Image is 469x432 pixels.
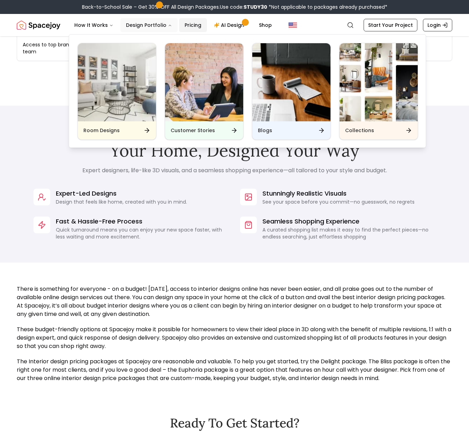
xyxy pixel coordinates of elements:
a: Shop [253,18,277,32]
a: CollectionsCollections [339,43,418,140]
p: The Interior design pricing packages at Spacejoy are reasonable and valuable. To help you get sta... [17,357,452,382]
span: Use code: [220,3,267,10]
h6: Blogs [258,127,272,134]
a: Start Your Project [364,19,417,31]
a: Customer StoriesCustomer Stories [165,43,244,140]
h6: Room Designs [83,127,120,134]
button: How It Works [69,18,119,32]
p: There is something for everyone - on a budget! [DATE], access to interior designs online has neve... [17,285,452,318]
img: Spacejoy Logo [17,18,60,32]
img: Customer Stories [165,43,243,121]
p: Quick turnaround means you can enjoy your new space faster, with less waiting and more excitement. [56,226,229,240]
a: Room DesignsRoom Designs [77,43,156,140]
p: Stunningly Realistic Visuals [262,189,415,198]
a: Login [423,19,452,31]
p: Fast & Hassle-Free Process [56,217,229,226]
h6: Collections [345,127,374,134]
p: Seamless Shopping Experience [262,217,435,226]
p: A curated shopping list makes it easy to find the perfect pieces—no endless searching, just effor... [262,226,435,240]
p: Expert designers, life-like 3D visuals, and a seamless shopping experience—all tailored to your s... [78,166,391,175]
p: These budget-friendly options at Spacejoy make it possible for homeowners to view their ideal pla... [17,325,452,350]
img: Room Designs [78,43,156,121]
a: AI Design [208,18,252,32]
td: Access to top brands and your own dedicated ordering team [17,36,168,61]
p: See your space before you commit—no guesswork, no regrets [262,198,415,205]
a: BlogsBlogs [252,43,331,140]
a: Pricing [179,18,207,32]
img: Blogs [252,43,330,121]
div: Back-to-School Sale – Get 30% OFF All Design Packages. [82,3,387,10]
span: *Not applicable to packages already purchased* [267,3,387,10]
p: Design that feels like home, created with you in mind. [56,198,187,205]
img: United States [289,21,297,29]
div: Design Portfolio [69,35,426,148]
h2: Ready To Get Started? [170,416,299,430]
a: Spacejoy [17,18,60,32]
b: STUDY30 [244,3,267,10]
h2: Your Home, Designed Your Way [78,141,391,161]
h6: Customer Stories [171,127,215,134]
nav: Global [17,14,452,36]
button: Design Portfolio [120,18,178,32]
img: Collections [340,43,418,121]
nav: Main [69,18,277,32]
p: Expert-Led Designs [56,189,187,198]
